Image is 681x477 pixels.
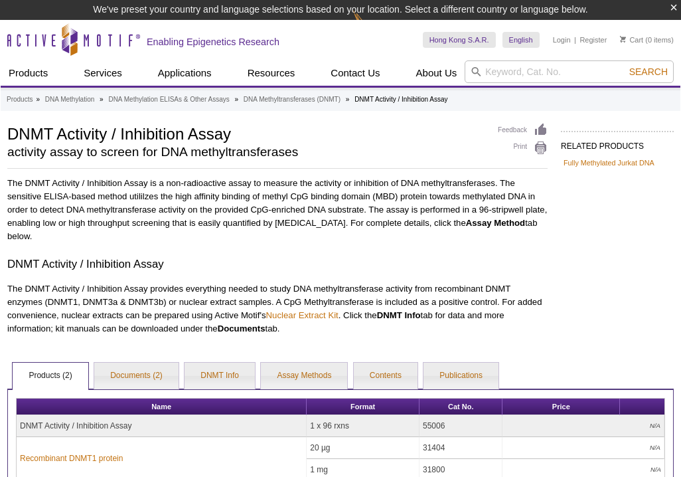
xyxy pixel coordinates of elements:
[307,399,419,415] th: Format
[7,94,33,106] a: Products
[7,256,548,272] h3: DNMT Activity / Inhibition Assay
[419,399,502,415] th: Cat No.
[235,96,239,103] li: »
[629,66,668,77] span: Search
[240,60,303,86] a: Resources
[408,60,465,86] a: About Us
[45,94,94,106] a: DNA Methylation
[266,310,339,320] a: Nuclear Extract Kit
[13,363,88,389] a: Products (2)
[20,452,123,464] a: Recombinant DNMT1 protein
[244,94,340,106] a: DNA Methyltransferases (DNMT)
[354,363,417,389] a: Contents
[76,60,130,86] a: Services
[218,324,265,334] strong: Documents
[7,282,548,335] p: The DNMT Activity / Inhibition Assay provides everything needed to study DNA methyltransferase ac...
[465,60,674,83] input: Keyword, Cat. No.
[419,415,502,437] td: 55006
[1,60,56,86] a: Products
[561,131,674,155] h2: RELATED PRODUCTS
[94,363,179,389] a: Documents (2)
[7,146,485,158] h2: activity assay to screen for DNA methyltransferases
[261,363,347,389] a: Assay Methods
[307,437,419,459] td: 20 µg
[620,36,626,43] img: Your Cart
[17,399,307,415] th: Name
[498,123,548,138] a: Feedback
[466,218,525,228] strong: Assay Method
[346,96,350,103] li: »
[323,60,388,86] a: Contact Us
[150,60,220,86] a: Applications
[7,177,548,243] p: The DNMT Activity / Inhibition Assay is a non-radioactive assay to measure the activity or inhibi...
[423,32,496,48] a: Hong Kong S.A.R.
[574,32,576,48] li: |
[423,363,498,389] a: Publications
[36,96,40,103] li: »
[502,415,664,437] td: N/A
[108,94,229,106] a: DNA Methylation ELISAs & Other Assays
[17,415,307,437] td: DNMT Activity / Inhibition Assay
[498,141,548,155] a: Print
[620,32,674,48] li: (0 items)
[625,66,672,78] button: Search
[353,10,388,41] img: Change Here
[620,35,643,45] a: Cart
[564,157,654,169] a: Fully Methylated Jurkat DNA
[502,437,664,459] td: N/A
[7,123,485,143] h1: DNMT Activity / Inhibition Assay
[502,32,540,48] a: English
[419,437,502,459] td: 31404
[307,415,419,437] td: 1 x 96 rxns
[185,363,255,389] a: DNMT Info
[100,96,104,103] li: »
[354,96,447,103] li: DNMT Activity / Inhibition Assay
[377,310,421,320] strong: DNMT Info
[147,36,279,48] h2: Enabling Epigenetics Research
[502,399,620,415] th: Price
[553,35,571,45] a: Login
[579,35,607,45] a: Register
